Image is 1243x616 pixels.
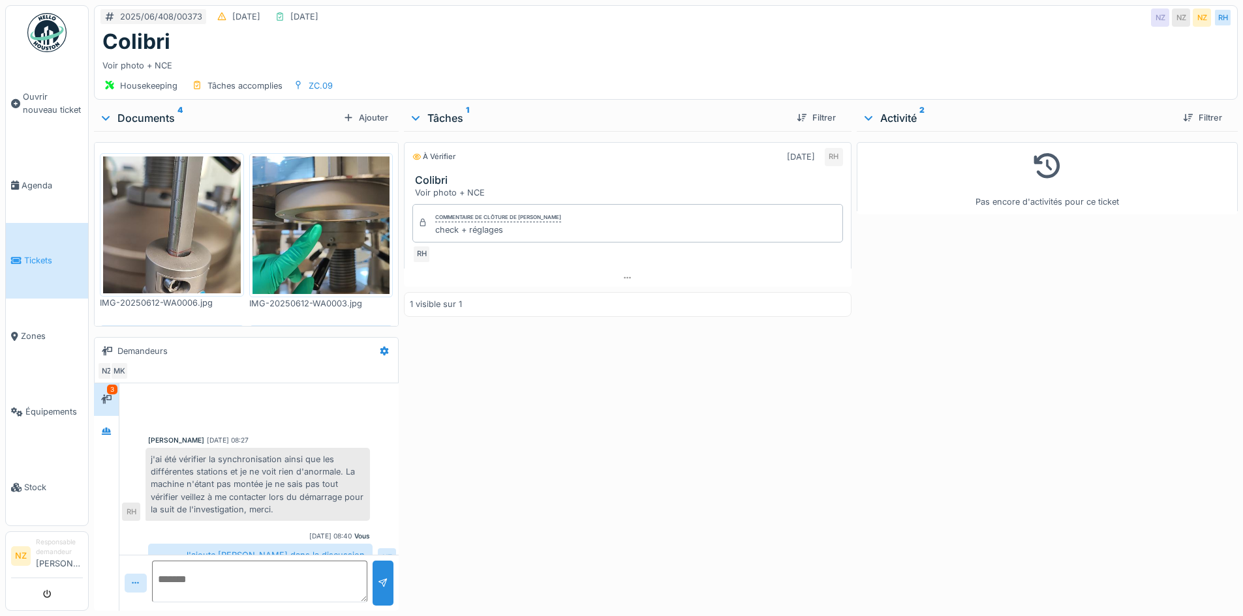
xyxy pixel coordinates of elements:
[412,151,455,162] div: À vérifier
[36,537,83,575] li: [PERSON_NAME]
[6,299,88,374] a: Zones
[27,13,67,52] img: Badge_color-CXgf-gQk.svg
[23,91,83,115] span: Ouvrir nouveau ticket
[11,546,31,566] li: NZ
[122,503,140,521] div: RH
[410,298,462,310] div: 1 visible sur 1
[21,330,83,342] span: Zones
[25,405,83,418] span: Équipements
[309,531,352,541] div: [DATE] 08:40
[146,448,370,521] div: j'ai été vérifier la synchronisation ainsi que les différentes stations et je ne voit rien d'anor...
[148,435,204,445] div: [PERSON_NAME]
[1172,8,1190,27] div: NZ
[97,362,115,380] div: NZ
[6,223,88,299] a: Tickets
[354,531,370,541] div: Vous
[110,362,129,380] div: MK
[415,186,845,199] div: Voir photo + NCE
[791,109,841,126] div: Filtrer
[412,245,431,263] div: RH
[290,10,318,23] div: [DATE]
[249,297,393,310] div: IMG-20250612-WA0003.jpg
[232,10,260,23] div: [DATE]
[107,385,117,394] div: 3
[1214,8,1232,27] div: RH
[207,435,249,445] div: [DATE] 08:27
[1193,8,1211,27] div: NZ
[120,80,177,92] div: Housekeeping
[99,110,338,126] div: Documents
[207,80,283,92] div: Tâches accomplies
[919,110,925,126] sup: 2
[24,254,83,267] span: Tickets
[435,224,561,236] div: check + réglages
[177,110,183,126] sup: 4
[6,374,88,450] a: Équipements
[24,481,83,493] span: Stock
[253,156,390,294] img: fgqqcmi3j7j3wc3mwwn20g9kk3ux
[435,213,561,222] div: Commentaire de clôture de [PERSON_NAME]
[11,537,83,578] a: NZ Responsable demandeur[PERSON_NAME]
[415,174,845,186] h3: Colibri
[825,148,843,166] div: RH
[148,544,373,566] div: J'ajoute [PERSON_NAME] dans la discussion.
[120,10,202,23] div: 2025/06/408/00373
[102,29,170,54] h1: Colibri
[865,148,1229,209] div: Pas encore d'activités pour ce ticket
[117,345,168,357] div: Demandeurs
[6,450,88,525] a: Stock
[787,151,815,163] div: [DATE]
[36,537,83,557] div: Responsable demandeur
[338,109,393,126] div: Ajouter
[378,548,396,566] div: NZ
[6,147,88,223] a: Agenda
[103,156,241,294] img: 9o6chts7pasvdhheudbnjrzaxaym
[22,179,83,192] span: Agenda
[466,110,469,126] sup: 1
[862,110,1173,126] div: Activité
[1178,109,1227,126] div: Filtrer
[102,54,1229,72] div: Voir photo + NCE
[100,297,244,309] div: IMG-20250612-WA0006.jpg
[6,59,88,147] a: Ouvrir nouveau ticket
[309,80,333,92] div: ZC.09
[409,110,786,126] div: Tâches
[1151,8,1169,27] div: NZ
